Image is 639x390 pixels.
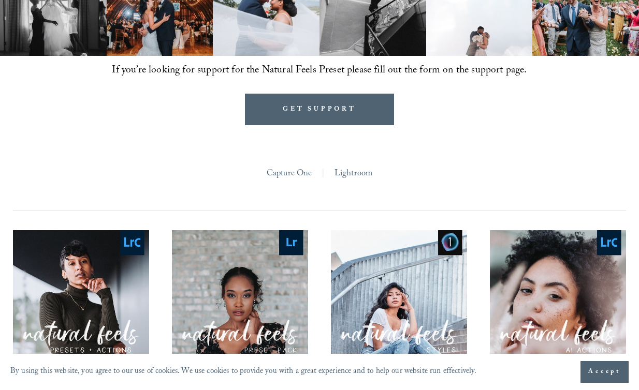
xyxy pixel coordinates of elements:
[10,364,476,380] p: By using this website, you agree to our use of cookies. We use cookies to provide you with a grea...
[267,166,312,183] a: Capture One
[245,94,394,126] a: GET SUPPORT
[335,166,372,183] a: Lightroom
[588,367,621,377] span: Accept
[322,166,325,183] span: |
[112,63,527,80] span: If you’re looking for support for the Natural Feels Preset please fill out the form on the suppor...
[580,361,629,383] button: Accept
